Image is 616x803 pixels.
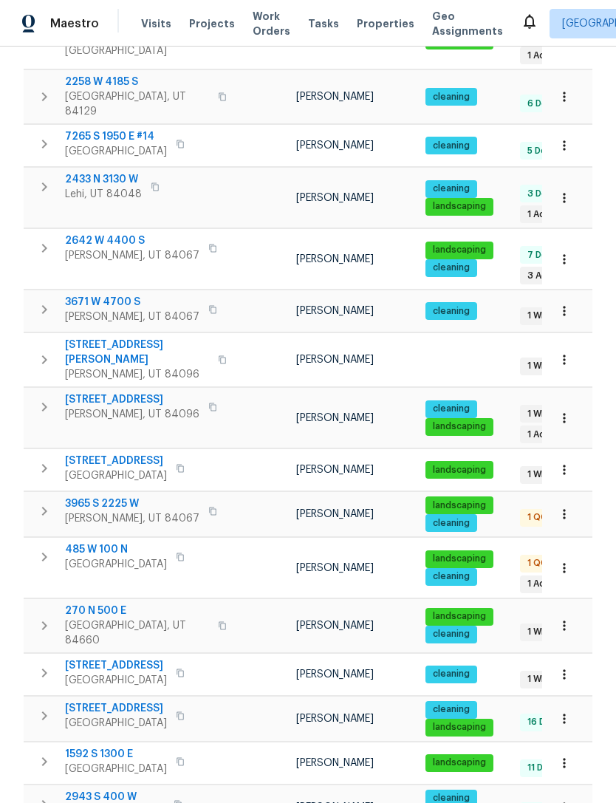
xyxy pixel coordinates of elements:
[427,721,492,734] span: landscaping
[296,714,374,724] span: [PERSON_NAME]
[308,18,339,29] span: Tasks
[427,262,476,274] span: cleaning
[427,91,476,103] span: cleaning
[65,310,199,324] span: [PERSON_NAME], UT 84067
[50,16,99,31] span: Maestro
[65,673,167,688] span: [GEOGRAPHIC_DATA]
[296,193,374,203] span: [PERSON_NAME]
[296,355,374,365] span: [PERSON_NAME]
[65,542,167,557] span: 485 W 100 N
[296,509,374,519] span: [PERSON_NAME]
[427,628,476,640] span: cleaning
[65,233,199,248] span: 2642 W 4400 S
[65,557,167,572] span: [GEOGRAPHIC_DATA]
[65,716,167,731] span: [GEOGRAPHIC_DATA]
[65,248,199,263] span: [PERSON_NAME], UT 84067
[432,9,503,38] span: Geo Assignments
[296,563,374,573] span: [PERSON_NAME]
[65,454,167,468] span: [STREET_ADDRESS]
[521,188,564,200] span: 3 Done
[253,9,290,38] span: Work Orders
[296,621,374,631] span: [PERSON_NAME]
[521,511,553,524] span: 1 QC
[65,187,142,202] span: Lehi, UT 84048
[65,144,167,159] span: [GEOGRAPHIC_DATA]
[427,244,492,256] span: landscaping
[427,553,492,565] span: landscaping
[521,468,555,481] span: 1 WIP
[427,305,476,318] span: cleaning
[427,756,492,769] span: landscaping
[427,517,476,530] span: cleaning
[65,367,209,382] span: [PERSON_NAME], UT 84096
[427,182,476,195] span: cleaning
[296,758,374,768] span: [PERSON_NAME]
[65,604,209,618] span: 270 N 500 E
[296,92,374,102] span: [PERSON_NAME]
[65,407,199,422] span: [PERSON_NAME], UT 84096
[521,310,555,322] span: 1 WIP
[427,140,476,152] span: cleaning
[296,254,374,264] span: [PERSON_NAME]
[65,392,199,407] span: [STREET_ADDRESS]
[65,89,209,119] span: [GEOGRAPHIC_DATA], UT 84129
[521,98,564,110] span: 6 Done
[65,75,209,89] span: 2258 W 4185 S
[521,360,555,372] span: 1 WIP
[427,610,492,623] span: landscaping
[65,701,167,716] span: [STREET_ADDRESS]
[427,703,476,716] span: cleaning
[65,338,209,367] span: [STREET_ADDRESS][PERSON_NAME]
[521,208,584,221] span: 1 Accepted
[427,499,492,512] span: landscaping
[521,557,553,570] span: 1 QC
[296,669,374,680] span: [PERSON_NAME]
[521,249,564,262] span: 7 Done
[521,626,555,638] span: 1 WIP
[427,570,476,583] span: cleaning
[65,511,199,526] span: [PERSON_NAME], UT 84067
[296,413,374,423] span: [PERSON_NAME]
[521,49,584,62] span: 1 Accepted
[65,172,142,187] span: 2433 N 3130 W
[521,762,566,774] span: 11 Done
[521,578,584,590] span: 1 Accepted
[427,668,476,680] span: cleaning
[357,16,414,31] span: Properties
[65,468,167,483] span: [GEOGRAPHIC_DATA]
[141,16,171,31] span: Visits
[427,420,492,433] span: landscaping
[521,408,555,420] span: 1 WIP
[427,200,492,213] span: landscaping
[521,145,564,157] span: 5 Done
[65,129,167,144] span: 7265 S 1950 E #14
[521,270,586,282] span: 3 Accepted
[65,747,167,762] span: 1592 S 1300 E
[296,306,374,316] span: [PERSON_NAME]
[65,618,209,648] span: [GEOGRAPHIC_DATA], UT 84660
[521,673,555,686] span: 1 WIP
[65,762,167,776] span: [GEOGRAPHIC_DATA]
[521,716,568,728] span: 16 Done
[65,496,199,511] span: 3965 S 2225 W
[296,465,374,475] span: [PERSON_NAME]
[521,428,584,441] span: 1 Accepted
[427,403,476,415] span: cleaning
[189,16,235,31] span: Projects
[65,295,199,310] span: 3671 W 4700 S
[65,658,167,673] span: [STREET_ADDRESS]
[427,464,492,476] span: landscaping
[296,140,374,151] span: [PERSON_NAME]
